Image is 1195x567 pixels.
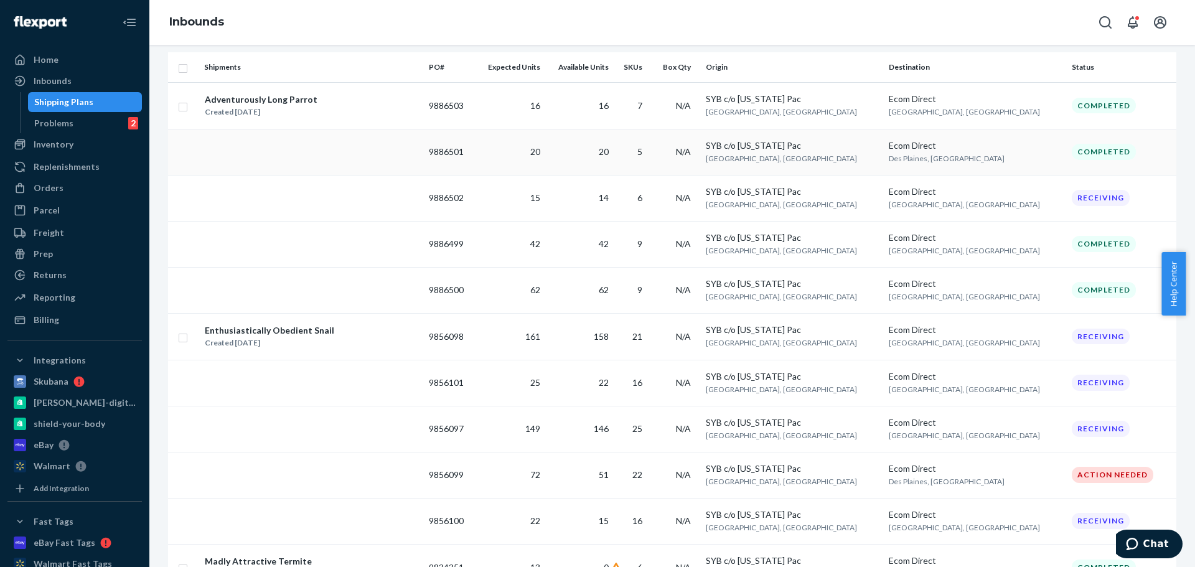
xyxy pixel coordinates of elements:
a: Replenishments [7,157,142,177]
span: N/A [676,515,691,526]
span: [GEOGRAPHIC_DATA], [GEOGRAPHIC_DATA] [706,107,857,116]
span: 20 [599,146,609,157]
div: Inbounds [34,75,72,87]
td: 9886503 [424,82,475,129]
span: 22 [632,469,642,480]
div: Ecom Direct [889,232,1062,244]
a: Shipping Plans [28,92,143,112]
a: [PERSON_NAME]-digital-wellbeing [7,393,142,413]
span: 14 [599,192,609,203]
span: Help Center [1161,252,1186,316]
span: [GEOGRAPHIC_DATA], [GEOGRAPHIC_DATA] [889,431,1040,440]
a: Add Integration [7,481,142,496]
div: Action Needed [1072,467,1153,482]
span: 161 [525,331,540,342]
div: Adventurously Long Parrot [205,93,317,106]
button: Integrations [7,350,142,370]
button: Close Navigation [117,10,142,35]
div: Freight [34,227,64,239]
div: Ecom Direct [889,139,1062,152]
div: Skubana [34,375,68,388]
div: SYB c/o [US_STATE] Pac [706,462,879,475]
span: [GEOGRAPHIC_DATA], [GEOGRAPHIC_DATA] [889,107,1040,116]
a: Inventory [7,134,142,154]
span: 5 [637,146,642,157]
span: [GEOGRAPHIC_DATA], [GEOGRAPHIC_DATA] [889,246,1040,255]
span: Des Plaines, [GEOGRAPHIC_DATA] [889,154,1005,163]
div: Prep [34,248,53,260]
span: Des Plaines, [GEOGRAPHIC_DATA] [889,477,1005,486]
div: SYB c/o [US_STATE] Pac [706,555,879,567]
ol: breadcrumbs [159,4,234,40]
div: Ecom Direct [889,416,1062,429]
div: [PERSON_NAME]-digital-wellbeing [34,396,138,409]
td: 9856100 [424,498,475,544]
th: PO# [424,52,475,82]
div: Ecom Direct [889,324,1062,336]
div: Home [34,54,59,66]
a: Skubana [7,372,142,391]
th: Available Units [545,52,614,82]
div: Walmart [34,460,70,472]
span: 16 [530,100,540,111]
span: N/A [676,284,691,295]
a: Reporting [7,288,142,307]
span: 9 [637,284,642,295]
span: N/A [676,192,691,203]
a: eBay [7,435,142,455]
span: [GEOGRAPHIC_DATA], [GEOGRAPHIC_DATA] [889,200,1040,209]
div: shield-your-body [34,418,105,430]
span: 146 [594,423,609,434]
td: 9856098 [424,313,475,360]
button: Open Search Box [1093,10,1118,35]
span: 6 [637,192,642,203]
div: SYB c/o [US_STATE] Pac [706,508,879,521]
div: Completed [1072,144,1136,159]
span: 21 [632,331,642,342]
a: Parcel [7,200,142,220]
div: Receiving [1072,375,1130,390]
div: Returns [34,269,67,281]
span: 22 [599,377,609,388]
div: Add Integration [34,483,89,494]
div: Ecom Direct [889,278,1062,290]
span: N/A [676,100,691,111]
span: 16 [632,377,642,388]
div: eBay Fast Tags [34,537,95,549]
div: Ecom Direct [889,508,1062,521]
span: [GEOGRAPHIC_DATA], [GEOGRAPHIC_DATA] [706,292,857,301]
div: SYB c/o [US_STATE] Pac [706,93,879,105]
span: 20 [530,146,540,157]
div: Ecom Direct [889,93,1062,105]
a: Inbounds [169,15,224,29]
span: [GEOGRAPHIC_DATA], [GEOGRAPHIC_DATA] [706,154,857,163]
a: Orders [7,178,142,198]
th: Expected Units [475,52,546,82]
div: SYB c/o [US_STATE] Pac [706,370,879,383]
span: 9 [637,238,642,249]
div: SYB c/o [US_STATE] Pac [706,139,879,152]
img: Flexport logo [14,16,67,29]
div: Created [DATE] [205,337,334,349]
span: N/A [676,238,691,249]
span: 25 [632,423,642,434]
td: 9856097 [424,406,475,452]
span: 15 [530,192,540,203]
td: 9886499 [424,221,475,267]
td: 9886501 [424,129,475,175]
span: 15 [599,515,609,526]
a: Returns [7,265,142,285]
span: 25 [530,377,540,388]
div: Completed [1072,98,1136,113]
div: Ecom Direct [889,555,1062,567]
div: Receiving [1072,513,1130,528]
div: Billing [34,314,59,326]
span: [GEOGRAPHIC_DATA], [GEOGRAPHIC_DATA] [706,385,857,394]
div: Parcel [34,204,60,217]
th: Status [1067,52,1176,82]
div: Ecom Direct [889,185,1062,198]
span: 62 [530,284,540,295]
td: 9856099 [424,452,475,498]
span: [GEOGRAPHIC_DATA], [GEOGRAPHIC_DATA] [706,431,857,440]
